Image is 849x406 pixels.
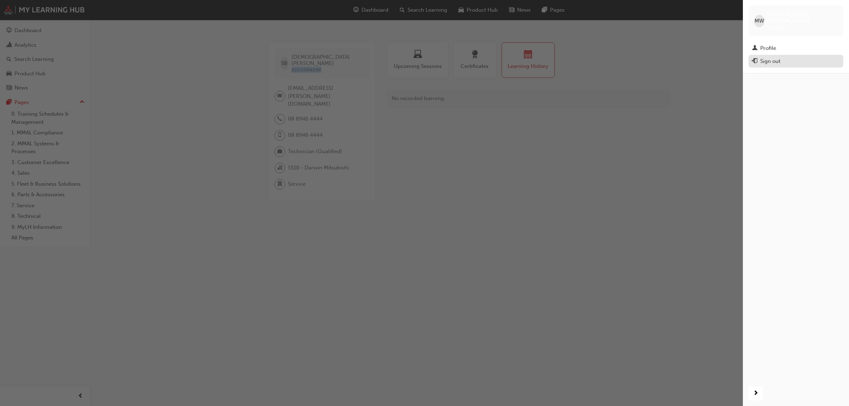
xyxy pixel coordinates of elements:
span: [PERSON_NAME] [PERSON_NAME] [767,11,838,24]
span: MW [755,17,764,25]
span: exit-icon [752,58,757,65]
a: Profile [749,42,843,55]
div: Profile [760,44,776,52]
div: Sign out [760,57,780,65]
span: next-icon [753,389,758,398]
span: mwilson [767,24,785,30]
span: man-icon [752,45,757,52]
button: Sign out [749,55,843,68]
